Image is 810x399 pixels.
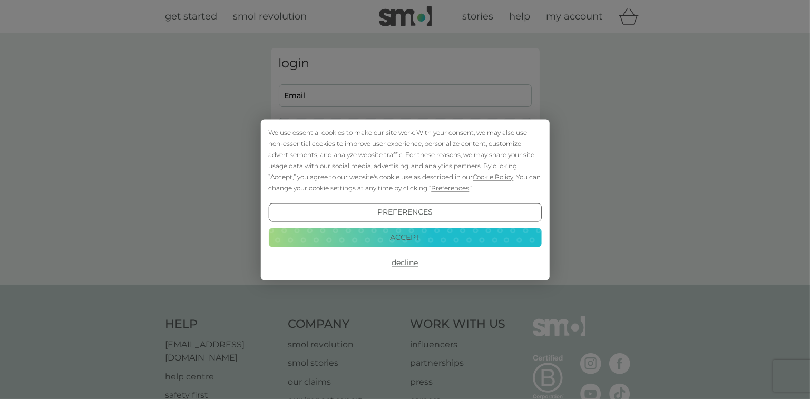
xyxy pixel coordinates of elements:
[268,254,541,273] button: Decline
[268,203,541,222] button: Preferences
[260,119,549,280] div: Cookie Consent Prompt
[268,127,541,193] div: We use essential cookies to make our site work. With your consent, we may also use non-essential ...
[268,228,541,247] button: Accept
[431,184,469,192] span: Preferences
[473,173,513,181] span: Cookie Policy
